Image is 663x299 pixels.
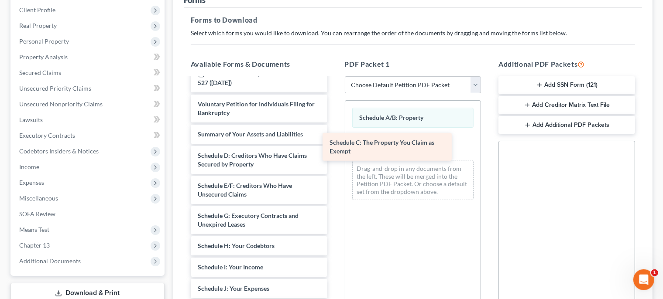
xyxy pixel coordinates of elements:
[19,257,81,265] span: Additional Documents
[198,263,263,271] span: Schedule I: Your Income
[191,29,635,37] p: Select which forms you would like to download. You can rearrange the order of the documents by dr...
[12,65,165,81] a: Secured Claims
[12,96,165,112] a: Unsecured Nonpriority Claims
[19,226,49,233] span: Means Test
[498,76,635,95] button: Add SSN Form (121)
[19,37,69,45] span: Personal Property
[19,53,68,61] span: Property Analysis
[19,241,50,249] span: Chapter 13
[19,163,39,170] span: Income
[19,132,75,139] span: Executory Contracts
[12,112,165,128] a: Lawsuits
[498,116,635,134] button: Add Additional PDF Packets
[19,100,103,108] span: Unsecured Nonpriority Claims
[198,130,303,138] span: Summary of Your Assets and Liabilities
[198,212,299,228] span: Schedule G: Executory Contracts and Unexpired Leases
[19,6,55,14] span: Client Profile
[633,269,654,290] iframe: Intercom live chat
[651,269,658,276] span: 1
[19,116,43,123] span: Lawsuits
[12,128,165,143] a: Executory Contracts
[12,49,165,65] a: Property Analysis
[498,59,635,69] h5: Additional PDF Packets
[498,96,635,114] button: Add Creditor Matrix Text File
[191,59,327,69] h5: Available Forms & Documents
[19,194,58,202] span: Miscellaneous
[330,139,434,155] span: Schedule C: The Property You Claim as Exempt
[19,22,57,29] span: Real Property
[198,152,307,168] span: Schedule D: Creditors Who Have Claims Secured by Property
[19,85,91,92] span: Unsecured Priority Claims
[12,81,165,96] a: Unsecured Priority Claims
[198,182,292,198] span: Schedule E/F: Creditors Who Have Unsecured Claims
[191,15,635,25] h5: Forms to Download
[345,59,481,69] h5: PDF Packet 1
[198,242,275,249] span: Schedule H: Your Codebtors
[19,210,55,217] span: SOFA Review
[19,69,61,76] span: Secured Claims
[360,114,424,121] span: Schedule A/B: Property
[198,70,314,86] span: Written Notice Required Under Section 527 ([DATE])
[352,160,474,200] div: Drag-and-drop in any documents from the left. These will be merged into the Petition PDF Packet. ...
[19,147,99,155] span: Codebtors Insiders & Notices
[198,100,315,116] span: Voluntary Petition for Individuals Filing for Bankruptcy
[19,179,44,186] span: Expenses
[198,285,269,292] span: Schedule J: Your Expenses
[12,206,165,222] a: SOFA Review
